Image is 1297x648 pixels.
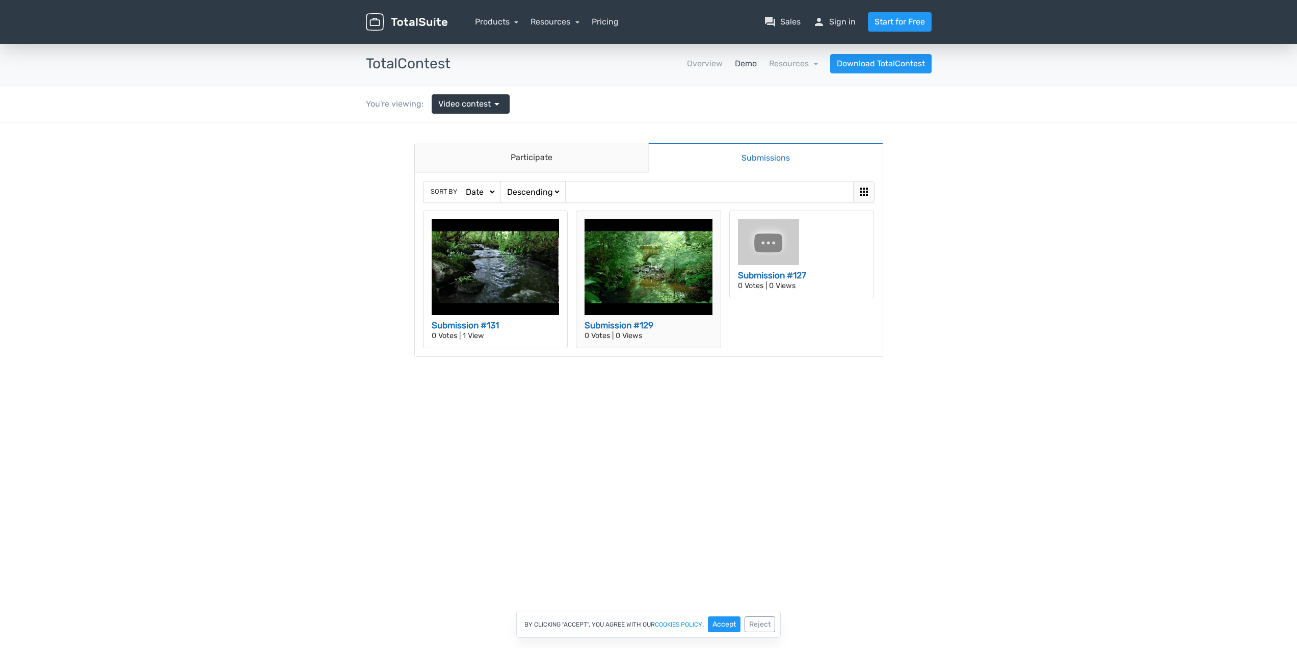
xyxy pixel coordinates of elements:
span: arrow_drop_down [491,98,503,110]
span: Sort by [431,64,457,74]
a: Resources [531,17,579,27]
a: personSign in [813,16,856,28]
div: You're viewing: [366,98,432,110]
a: Video contest arrow_drop_down [432,94,510,114]
p: 0 Votes | 1 View [432,210,560,217]
button: Accept [708,616,740,632]
a: Submissions [648,20,883,50]
a: Start for Free [868,12,932,32]
a: Submission #127 0 Votes | 0 Views [729,88,875,176]
span: person [813,16,825,28]
a: Pricing [592,16,619,28]
a: Submission #131 0 Votes | 1 View [423,88,568,226]
p: 0 Votes | 0 Views [585,210,712,217]
a: Products [475,17,519,27]
button: Reject [745,616,775,632]
img: hqdefault.jpg [738,97,799,143]
a: question_answerSales [764,16,801,28]
h3: Submission #127 [738,147,866,160]
a: Submission #129 0 Votes | 0 Views [576,88,721,226]
a: Participate [415,21,649,50]
span: question_answer [764,16,776,28]
span: Video contest [438,98,491,110]
h3: Submission #129 [585,197,712,210]
a: Download TotalContest [830,54,932,73]
img: hqdefault.jpg [585,97,712,193]
a: Resources [769,59,818,68]
a: Overview [687,58,723,70]
img: hqdefault.jpg [432,97,560,193]
p: 0 Votes | 0 Views [738,160,866,167]
div: By clicking "Accept", you agree with our . [516,611,781,638]
a: Demo [735,58,757,70]
h3: Submission #131 [432,197,560,210]
img: TotalSuite for WordPress [366,13,447,31]
a: cookies policy [655,621,702,628]
h3: TotalContest [366,56,451,72]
